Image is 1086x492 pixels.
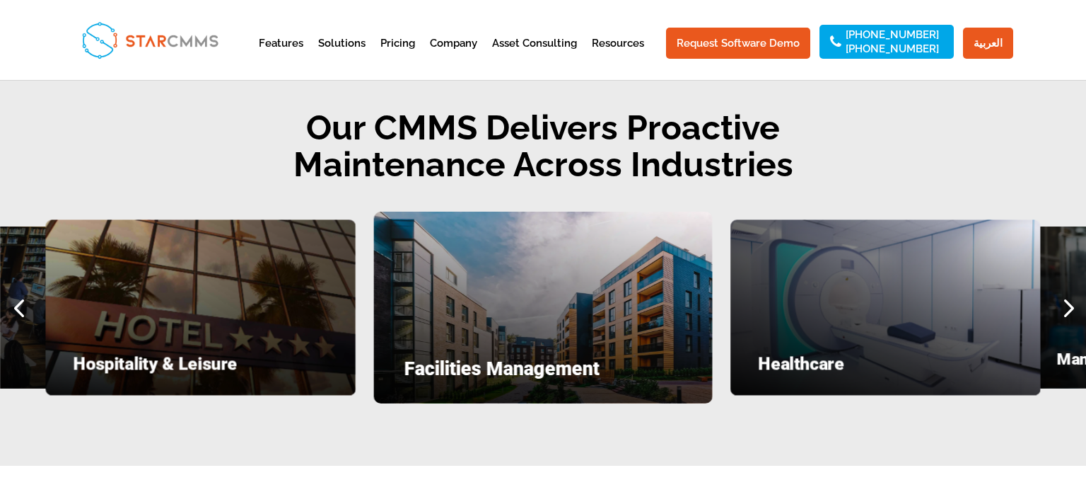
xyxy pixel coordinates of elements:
h4: Hospitality & Leisure [74,355,328,379]
a: Company [430,38,477,73]
img: StarCMMS [76,16,224,64]
a: Asset Consulting [492,38,577,73]
h4: Healthcare [758,355,1012,379]
a: Request Software Demo [666,28,810,59]
a: Solutions [318,38,366,73]
div: 1 / 7 [730,220,1040,396]
a: Resources [592,38,644,73]
a: Pricing [380,38,415,73]
div: 6 / 7 [46,220,356,396]
a: [PHONE_NUMBER] [846,44,939,54]
iframe: Chat Widget [853,339,1086,492]
a: [PHONE_NUMBER] [846,30,939,40]
h4: Facilities Management [404,360,682,386]
a: العربية [963,28,1013,59]
div: Next slide [1049,289,1086,326]
div: 7 / 7 [374,212,713,404]
a: Features [259,38,303,73]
